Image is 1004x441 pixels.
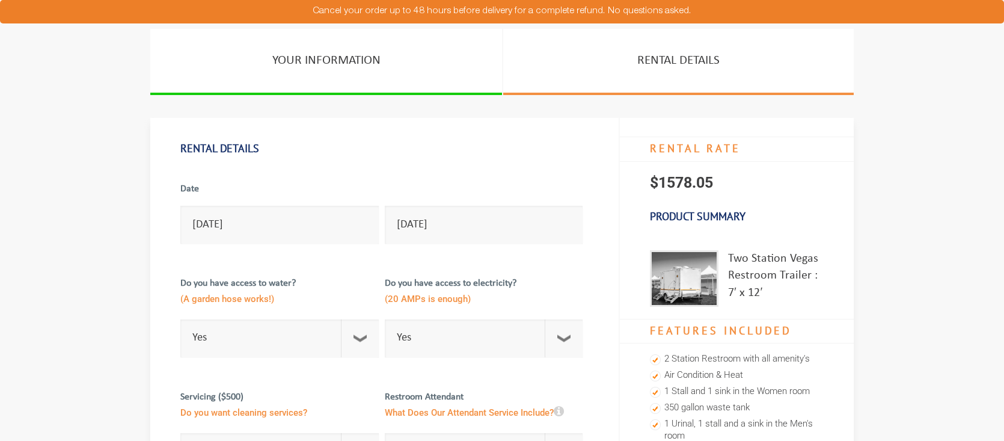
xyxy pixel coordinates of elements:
[620,204,854,229] h3: Product Summary
[650,400,824,416] li: 350 gallon waste tank
[650,368,824,384] li: Air Condition & Heat
[650,351,824,368] li: 2 Station Restroom with all amenity's
[180,182,379,203] label: Date
[650,384,824,400] li: 1 Stall and 1 sink in the Women room
[620,137,854,162] h4: RENTAL RATE
[150,29,502,95] a: YOUR INFORMATION
[180,136,589,161] h1: Rental Details
[620,319,854,344] h4: Features Included
[385,291,583,310] span: (20 AMPs is enough)
[385,390,583,430] label: Restroom Attendant
[180,277,379,316] label: Do you have access to water?
[180,404,379,424] span: Do you want cleaning services?
[385,277,583,316] label: Do you have access to electricity?
[180,390,379,430] label: Servicing ($500)
[728,250,824,307] div: Two Station Vegas Restroom Trailer : 7′ x 12′
[620,162,854,204] p: $1578.05
[180,291,379,310] span: (A garden hose works!)
[503,29,854,95] a: RENTAL DETAILS
[385,404,583,424] span: What Does Our Attendant Service Include?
